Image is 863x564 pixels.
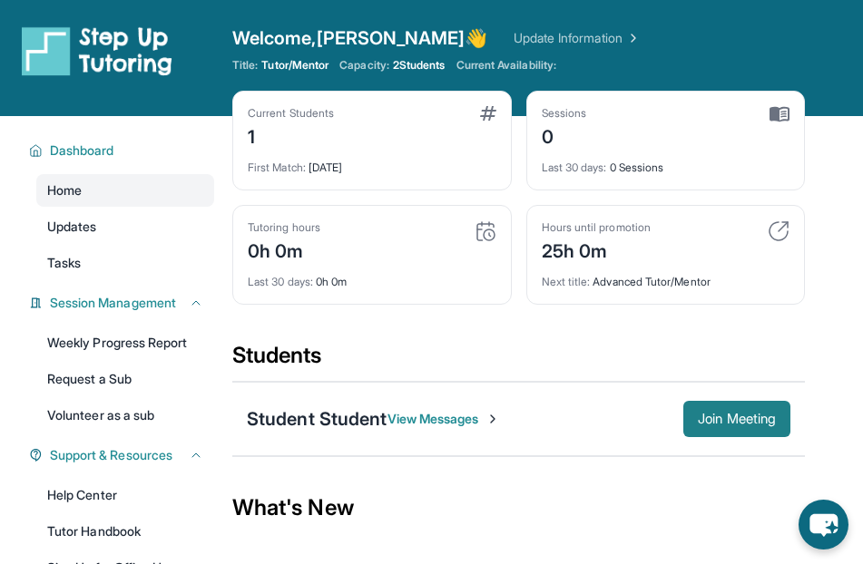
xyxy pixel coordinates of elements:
span: Welcome, [PERSON_NAME] 👋 [232,25,488,51]
span: Last 30 days : [248,275,313,288]
div: 1 [248,121,334,150]
div: Students [232,341,805,381]
a: Tasks [36,247,214,279]
span: Title: [232,58,258,73]
a: Home [36,174,214,207]
button: Support & Resources [43,446,203,464]
img: logo [22,25,172,76]
div: Current Students [248,106,334,121]
a: Weekly Progress Report [36,326,214,359]
button: chat-button [799,500,848,549]
a: Help Center [36,479,214,511]
button: Dashboard [43,141,203,160]
div: 0 [542,121,587,150]
span: Session Management [50,294,176,312]
img: card [768,220,789,242]
a: Request a Sub [36,363,214,395]
span: Home [47,181,82,199]
span: Updates [47,218,97,236]
img: Chevron Right [623,29,641,47]
div: Sessions [542,106,587,121]
a: Update Information [514,29,641,47]
img: card [480,106,496,121]
div: Hours until promotion [542,220,651,235]
span: View Messages [387,410,501,428]
div: Advanced Tutor/Mentor [542,264,790,289]
a: Updates [36,210,214,243]
img: card [770,106,789,122]
div: 0h 0m [248,235,320,264]
span: First Match : [248,160,306,174]
a: Tutor Handbook [36,515,214,548]
span: Tutor/Mentor [261,58,329,73]
a: Volunteer as a sub [36,399,214,432]
button: Join Meeting [683,401,790,437]
span: Capacity: [339,58,389,73]
div: 0h 0m [248,264,496,289]
span: Support & Resources [50,446,172,464]
div: 25h 0m [542,235,651,264]
img: Chevron-Right [485,412,500,426]
img: card [475,220,496,242]
button: Session Management [43,294,203,312]
span: 2 Students [393,58,446,73]
span: Join Meeting [698,413,776,424]
span: Current Availability: [456,58,556,73]
div: 0 Sessions [542,150,790,175]
span: Next title : [542,275,591,288]
span: Tasks [47,254,81,272]
span: Last 30 days : [542,160,607,174]
div: Tutoring hours [248,220,320,235]
span: Dashboard [50,141,114,160]
div: Student Student [247,406,387,432]
div: What's New [232,468,805,548]
div: [DATE] [248,150,496,175]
